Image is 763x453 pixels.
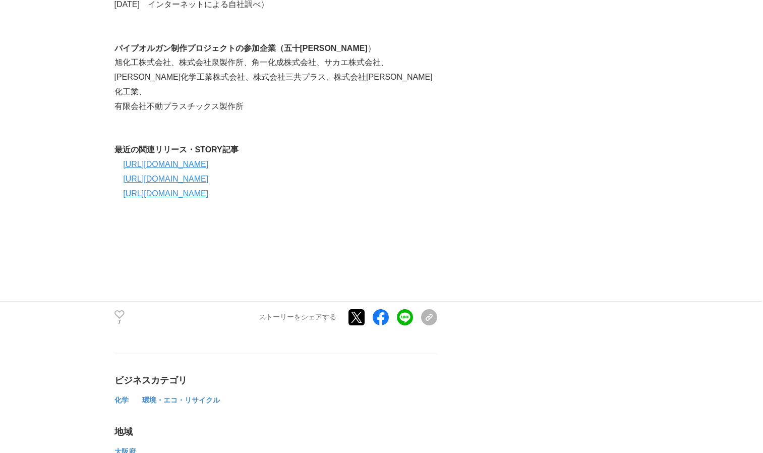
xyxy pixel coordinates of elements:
[123,160,208,168] a: [URL][DOMAIN_NAME]
[114,320,125,325] p: 7
[114,374,437,386] div: ビジネスカテゴリ
[114,70,437,99] p: [PERSON_NAME]化学工業株式会社、株式会社三共プラス、株式会社[PERSON_NAME]化工業、
[114,44,368,52] strong: パイプオルガン制作プロジェクトの参加企業（五十[PERSON_NAME]
[123,175,208,183] a: [URL][DOMAIN_NAME]
[114,426,437,438] div: 地域
[259,313,336,322] p: ストーリーをシェアする
[114,398,130,404] a: 化学
[114,99,437,114] p: 有限会社不動プラスチックス製作所
[114,55,437,70] p: 旭化工株式会社、株式会社泉製作所、角一化成株式会社、サカエ株式会社、
[142,398,220,404] a: 環境・エコ・リサイクル
[123,189,208,198] a: [URL][DOMAIN_NAME]
[114,396,129,404] span: 化学
[142,396,220,404] span: 環境・エコ・リサイクル
[114,145,239,154] strong: 最近の関連リリース・STORY記事
[114,41,437,56] p: ）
